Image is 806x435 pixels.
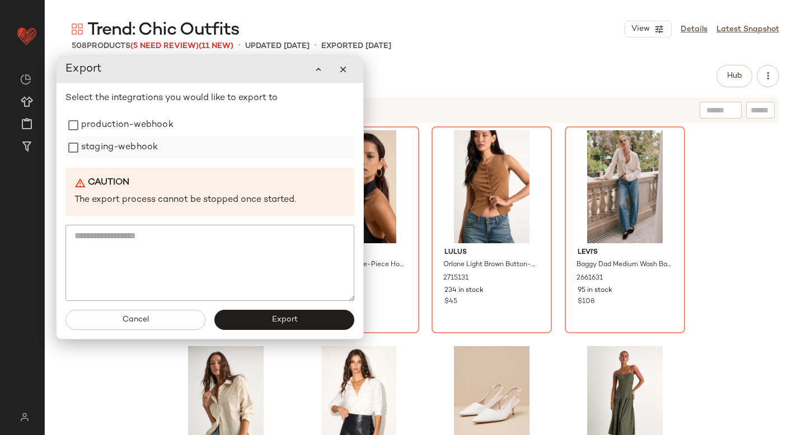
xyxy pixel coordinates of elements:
[681,23,707,35] a: Details
[65,60,102,78] span: Export
[321,40,391,52] p: Exported [DATE]
[16,25,38,47] img: heart_red.DM2ytmEG.svg
[199,42,233,50] span: (11 New)
[577,273,603,283] span: 2661631
[444,286,484,296] span: 234 in stock
[578,286,612,296] span: 95 in stock
[65,310,205,330] button: Cancel
[716,65,752,87] button: Hub
[88,177,129,190] b: Caution
[13,413,35,422] img: svg%3e
[72,40,233,52] div: Products
[130,42,199,50] span: (5 Need Review)
[625,21,672,37] button: View
[245,40,310,52] p: updated [DATE]
[314,39,317,53] span: •
[727,72,742,81] span: Hub
[81,114,174,136] label: production-webhook
[271,315,297,324] span: Export
[238,39,241,53] span: •
[443,260,538,270] span: Orlane Light Brown Button-Front Sweater Tank Top
[72,23,83,35] img: svg%3e
[578,248,672,258] span: Levi's
[577,260,671,270] span: Baggy Dad Medium Wash Barrel Jeans
[214,310,354,330] button: Export
[435,130,548,243] img: 2715131_01_hero_2025-09-02.jpg
[631,25,650,34] span: View
[716,23,779,35] a: Latest Snapshot
[20,74,31,85] img: svg%3e
[444,248,539,258] span: Lulus
[569,130,681,243] img: 13077461_2661631.jpg
[443,273,468,283] span: 2715131
[74,194,345,207] p: The export process cannot be stopped once started.
[122,315,149,324] span: Cancel
[72,42,87,50] span: 508
[87,19,239,41] span: Trend: Chic Outfits
[578,297,594,307] span: $108
[65,92,354,105] p: Select the integrations you would like to export to
[444,297,457,307] span: $45
[81,136,158,159] label: staging-webhook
